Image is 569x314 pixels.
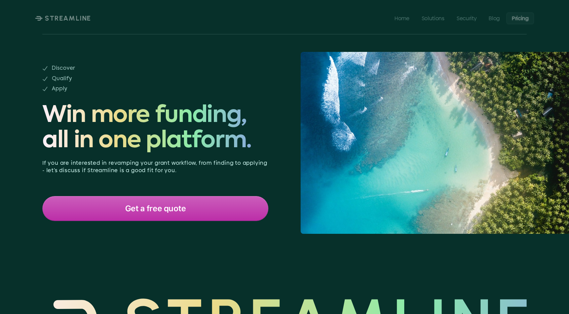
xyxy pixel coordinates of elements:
[506,12,534,24] a: Pricing
[42,159,268,175] p: If you are interested in revamping your grant workflow, from finding to applying - let’s discuss ...
[125,204,186,213] p: Get a free quote
[35,14,91,22] a: STREAMLINE
[422,15,445,21] p: Solutions
[512,15,529,21] p: Pricing
[42,103,268,154] span: Win more funding, all in one platform.
[52,85,143,93] p: Apply
[489,15,500,21] p: Blog
[42,196,268,221] a: Get a free quote
[45,14,91,22] p: STREAMLINE
[52,75,143,83] p: Qualify
[389,12,415,24] a: Home
[483,12,505,24] a: Blog
[394,15,410,21] p: Home
[52,65,143,72] p: Discover
[457,15,477,21] p: Security
[451,12,482,24] a: Security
